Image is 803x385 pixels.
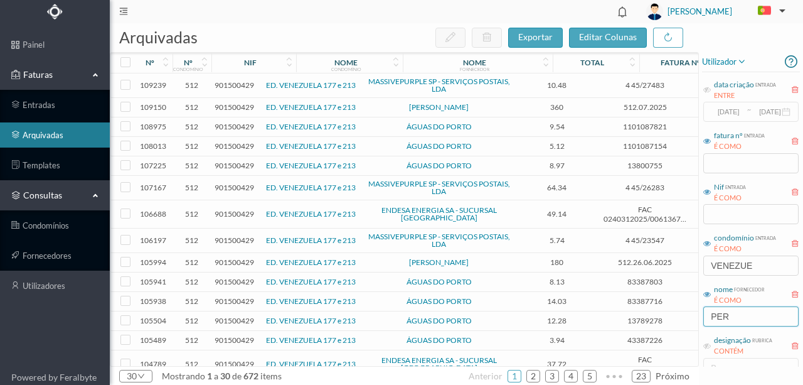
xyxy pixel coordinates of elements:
span: 512 [176,183,208,192]
a: ÁGUAS DO PORTO [407,277,472,286]
span: exportar [518,31,553,42]
span: 106197 [137,236,169,245]
span: 12.28 [517,316,597,325]
div: CONTÉM [714,346,772,357]
li: 23 [632,370,651,382]
span: Correspondência [693,183,768,192]
span: 901500429 [215,258,254,267]
span: Limpeza [693,102,768,112]
div: entrada [754,79,776,89]
a: ED. VENEZUELA 177 e 213 [266,80,356,90]
a: ÁGUAS DO PORTO [407,141,472,151]
span: 43387226 [604,335,687,345]
span: 105941 [137,277,169,286]
span: 512 [176,359,208,369]
span: 512 [176,122,208,131]
span: 3.94 [517,335,597,345]
a: ED. VENEZUELA 177 e 213 [266,277,356,286]
span: 4 45/26283 [604,183,687,192]
span: FAC 0230312025/0057333087 [604,355,687,374]
a: ED. VENEZUELA 177 e 213 [266,161,356,170]
a: ÁGUAS DO PORTO [407,316,472,325]
a: ED. VENEZUELA 177 e 213 [266,316,356,325]
div: nº [146,58,154,67]
span: anterior [469,371,503,381]
div: nome [714,284,733,295]
div: fatura nº [714,130,743,141]
span: 1101087154 [604,141,687,151]
span: 360 [517,102,597,112]
span: 512 [176,80,208,90]
div: É COMO [714,244,776,254]
span: 512.26.06.2025 [604,258,687,267]
img: Logo [47,4,63,19]
span: 49.14 [517,209,597,219]
div: fornecedor [460,67,489,72]
span: 901500429 [215,236,254,245]
a: ED. VENEZUELA 177 e 213 [266,209,356,219]
span: 13789278 [604,316,687,325]
span: items [260,371,282,381]
span: 30 [218,371,232,381]
i: icon: down [137,372,145,380]
i: icon: question-circle-o [785,52,797,72]
a: ENDESA ENERGIA SA - SUCURSAL [GEOGRAPHIC_DATA] [381,355,497,372]
div: nif [244,58,257,67]
span: 105489 [137,335,169,345]
span: 901500429 [215,296,254,306]
span: Eletricidade [693,209,768,219]
span: 9.54 [517,122,597,131]
a: MASSIVEPURPLE SP - SERVIÇOS POSTAIS, LDA [368,232,510,249]
span: 106688 [137,209,169,219]
span: 83387716 [604,296,687,306]
div: entrada [754,232,776,242]
a: [PERSON_NAME] [409,258,469,267]
a: ED. VENEZUELA 177 e 213 [266,359,356,369]
span: 8.97 [517,161,597,170]
a: ED. VENEZUELA 177 e 213 [266,122,356,131]
span: mostrando [162,371,205,381]
span: a [214,371,218,381]
span: 13800755 [604,161,687,170]
span: 107225 [137,161,169,170]
span: 180 [517,258,597,267]
div: fatura nº [661,58,700,67]
div: É COMO [714,295,765,306]
span: 105504 [137,316,169,325]
span: 512.07.2025 [604,102,687,112]
div: nº [184,58,193,67]
div: designação [714,335,751,346]
span: 5.74 [517,236,597,245]
li: 4 [564,370,578,382]
span: Água [693,296,768,306]
span: 37.72 [517,359,597,369]
span: 108013 [137,141,169,151]
span: 107167 [137,183,169,192]
span: Água [693,277,768,286]
div: nome [463,58,486,67]
span: 901500429 [215,316,254,325]
span: 901500429 [215,102,254,112]
span: FAC 0240312025/0061367773 [604,205,687,224]
span: consultas [23,189,86,202]
span: 10.48 [517,80,597,90]
span: arquivadas [119,28,198,46]
span: 4 45/27483 [604,80,687,90]
span: 8.13 [517,277,597,286]
li: 5 [583,370,597,382]
span: de [232,371,242,381]
span: Água [693,335,768,345]
div: entrada [724,182,746,191]
span: Correspondência [693,80,768,90]
span: Água [693,122,768,131]
div: ENTRE [714,90,776,101]
span: 14.03 [517,296,597,306]
div: condomínio [173,67,203,72]
span: 109150 [137,102,169,112]
span: 512 [176,141,208,151]
span: 512 [176,296,208,306]
span: Água [693,161,768,170]
div: É COMO [714,193,746,203]
div: data criação [714,79,754,90]
span: 512 [176,258,208,267]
